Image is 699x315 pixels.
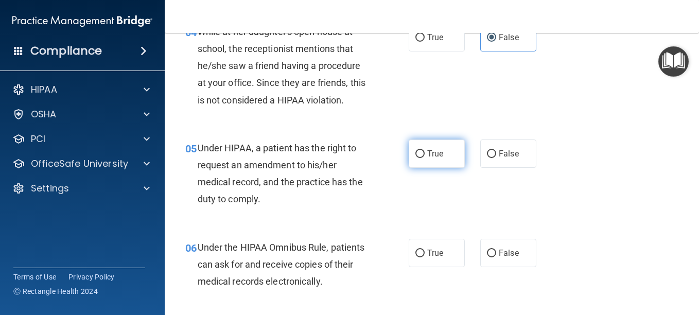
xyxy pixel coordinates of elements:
[658,46,689,77] button: Open Resource Center
[31,182,69,195] p: Settings
[12,133,150,145] a: PCI
[427,32,443,42] span: True
[13,286,98,296] span: Ⓒ Rectangle Health 2024
[487,150,496,158] input: False
[12,182,150,195] a: Settings
[198,143,363,205] span: Under HIPAA, a patient has the right to request an amendment to his/her medical record, and the p...
[31,108,57,120] p: OSHA
[185,143,197,155] span: 05
[415,150,425,158] input: True
[499,149,519,159] span: False
[12,108,150,120] a: OSHA
[13,272,56,282] a: Terms of Use
[185,242,197,254] span: 06
[487,250,496,257] input: False
[198,26,365,106] span: While at her daughter's open house at school, the receptionist mentions that he/she saw a friend ...
[185,26,197,39] span: 04
[499,32,519,42] span: False
[198,242,365,287] span: Under the HIPAA Omnibus Rule, patients can ask for and receive copies of their medical records el...
[499,248,519,258] span: False
[427,149,443,159] span: True
[487,34,496,42] input: False
[31,157,128,170] p: OfficeSafe University
[12,11,152,31] img: PMB logo
[648,244,687,283] iframe: Drift Widget Chat Controller
[12,83,150,96] a: HIPAA
[415,250,425,257] input: True
[30,44,102,58] h4: Compliance
[12,157,150,170] a: OfficeSafe University
[415,34,425,42] input: True
[427,248,443,258] span: True
[68,272,115,282] a: Privacy Policy
[31,83,57,96] p: HIPAA
[31,133,45,145] p: PCI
